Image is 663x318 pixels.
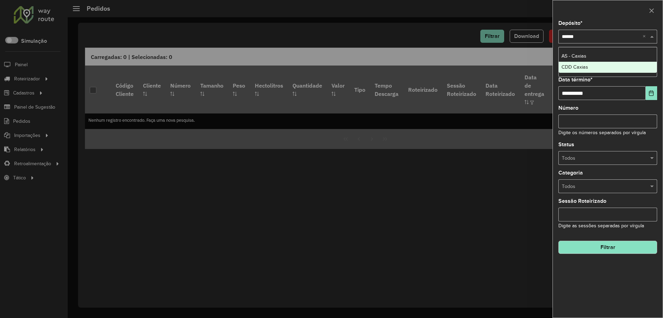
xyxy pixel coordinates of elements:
span: Clear all [643,33,648,41]
small: Digite os números separados por vírgula [558,130,646,135]
label: Status [558,140,574,149]
label: Depósito [558,19,583,27]
ng-dropdown-panel: Options list [558,47,657,77]
small: Digite as sessões separadas por vírgula [558,223,644,228]
span: CDD Caxias [561,64,588,70]
span: AS - Caxias [561,53,586,59]
label: Sessão Roteirizado [558,197,606,205]
button: Choose Date [646,86,657,100]
label: Data término [558,76,593,84]
label: Categoria [558,169,583,177]
label: Número [558,104,578,112]
button: Filtrar [558,241,657,254]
